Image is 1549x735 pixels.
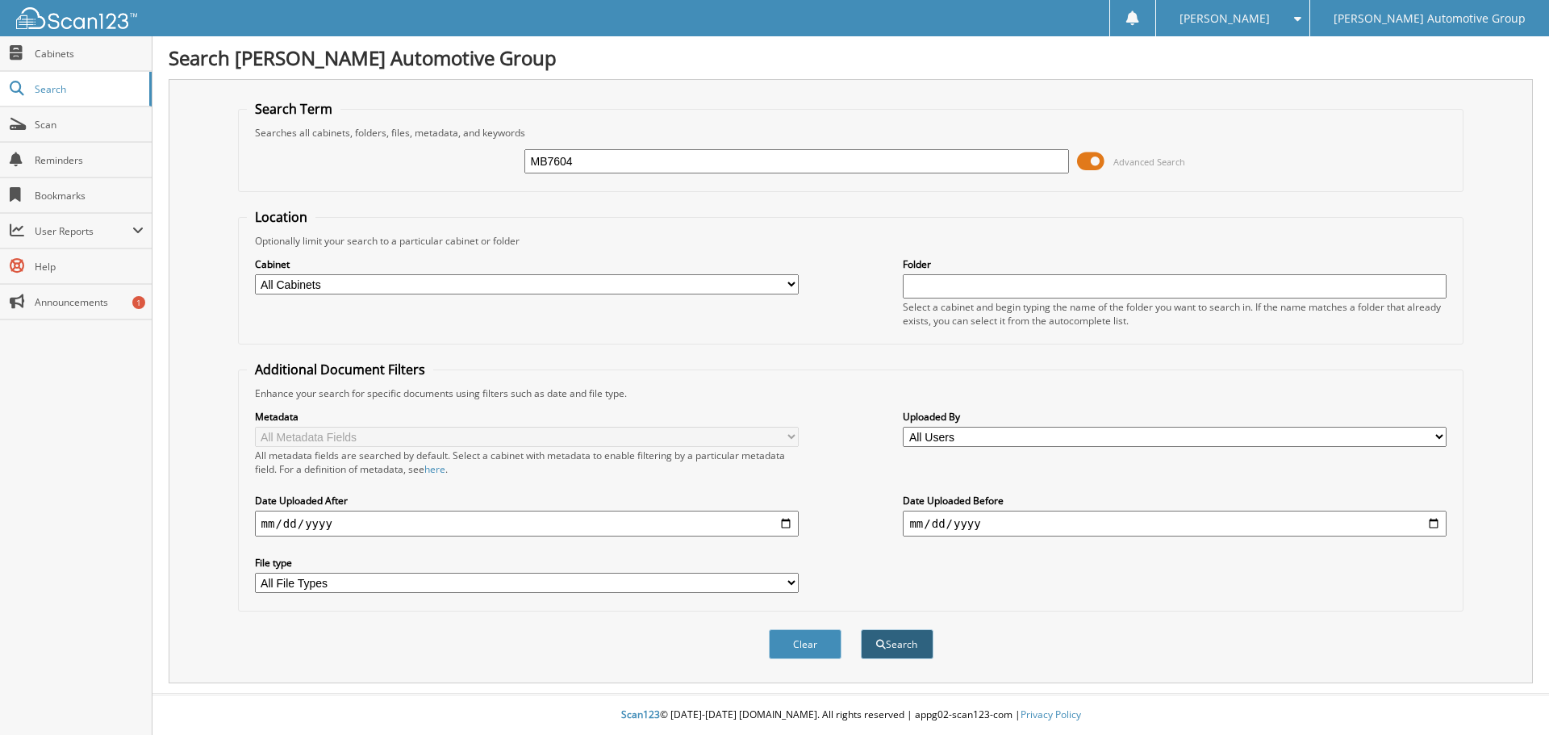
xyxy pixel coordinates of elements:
[35,153,144,167] span: Reminders
[255,257,799,271] label: Cabinet
[247,361,433,378] legend: Additional Document Filters
[247,234,1455,248] div: Optionally limit your search to a particular cabinet or folder
[621,708,660,721] span: Scan123
[1179,14,1270,23] span: [PERSON_NAME]
[1468,658,1549,735] iframe: Chat Widget
[255,556,799,570] label: File type
[903,494,1447,507] label: Date Uploaded Before
[769,629,841,659] button: Clear
[35,295,144,309] span: Announcements
[35,189,144,203] span: Bookmarks
[1113,156,1185,168] span: Advanced Search
[169,44,1533,71] h1: Search [PERSON_NAME] Automotive Group
[1334,14,1526,23] span: [PERSON_NAME] Automotive Group
[255,449,799,476] div: All metadata fields are searched by default. Select a cabinet with metadata to enable filtering b...
[861,629,933,659] button: Search
[247,126,1455,140] div: Searches all cabinets, folders, files, metadata, and keywords
[903,300,1447,328] div: Select a cabinet and begin typing the name of the folder you want to search in. If the name match...
[903,257,1447,271] label: Folder
[152,695,1549,735] div: © [DATE]-[DATE] [DOMAIN_NAME]. All rights reserved | appg02-scan123-com |
[35,82,141,96] span: Search
[132,296,145,309] div: 1
[903,511,1447,537] input: end
[424,462,445,476] a: here
[35,118,144,132] span: Scan
[255,511,799,537] input: start
[35,260,144,274] span: Help
[1021,708,1081,721] a: Privacy Policy
[247,386,1455,400] div: Enhance your search for specific documents using filters such as date and file type.
[247,100,340,118] legend: Search Term
[16,7,137,29] img: scan123-logo-white.svg
[35,224,132,238] span: User Reports
[255,494,799,507] label: Date Uploaded After
[255,410,799,424] label: Metadata
[247,208,315,226] legend: Location
[903,410,1447,424] label: Uploaded By
[35,47,144,61] span: Cabinets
